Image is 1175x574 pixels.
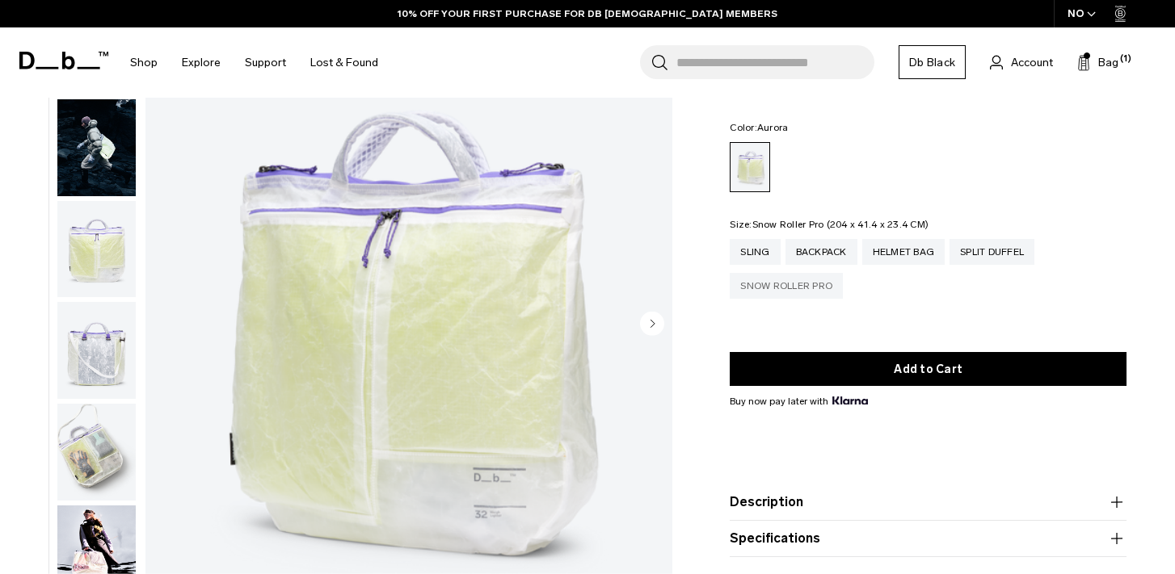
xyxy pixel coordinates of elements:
[730,239,780,265] a: Sling
[57,404,136,501] img: Weigh_Lighter_Helmet_Bag_32L_4.png
[730,142,770,192] a: Aurora
[57,200,137,299] button: Weigh_Lighter_Helmet_Bag_32L_2.png
[752,219,929,230] span: Snow Roller Pro (204 x 41.4 x 23.4 CM)
[730,220,929,229] legend: Size:
[730,394,867,409] span: Buy now pay later with
[757,122,789,133] span: Aurora
[1120,52,1131,66] span: (1)
[57,301,137,400] button: Weigh_Lighter_Helmet_Bag_32L_3.png
[130,34,158,91] a: Shop
[730,123,788,132] legend: Color:
[899,45,966,79] a: Db Black
[57,201,136,298] img: Weigh_Lighter_Helmet_Bag_32L_2.png
[182,34,221,91] a: Explore
[730,352,1127,386] button: Add to Cart
[1098,54,1118,71] span: Bag
[310,34,378,91] a: Lost & Found
[245,34,286,91] a: Support
[118,27,390,98] nav: Main Navigation
[640,312,664,339] button: Next slide
[398,6,777,21] a: 10% OFF YOUR FIRST PURCHASE FOR DB [DEMOGRAPHIC_DATA] MEMBERS
[57,99,136,196] img: Weigh_Lighter_Helmetbag_32L_Lifestyle.png
[57,302,136,399] img: Weigh_Lighter_Helmet_Bag_32L_3.png
[990,52,1053,72] a: Account
[1011,54,1053,71] span: Account
[730,273,843,299] a: Snow Roller Pro
[1077,52,1118,72] button: Bag (1)
[57,403,137,501] button: Weigh_Lighter_Helmet_Bag_32L_4.png
[950,239,1034,265] a: Split Duffel
[730,492,1127,512] button: Description
[832,396,867,404] img: {"height" => 20, "alt" => "Klarna"}
[862,239,945,265] a: Helmet Bag
[785,239,857,265] a: Backpack
[57,98,137,197] button: Weigh_Lighter_Helmetbag_32L_Lifestyle.png
[730,529,1127,548] button: Specifications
